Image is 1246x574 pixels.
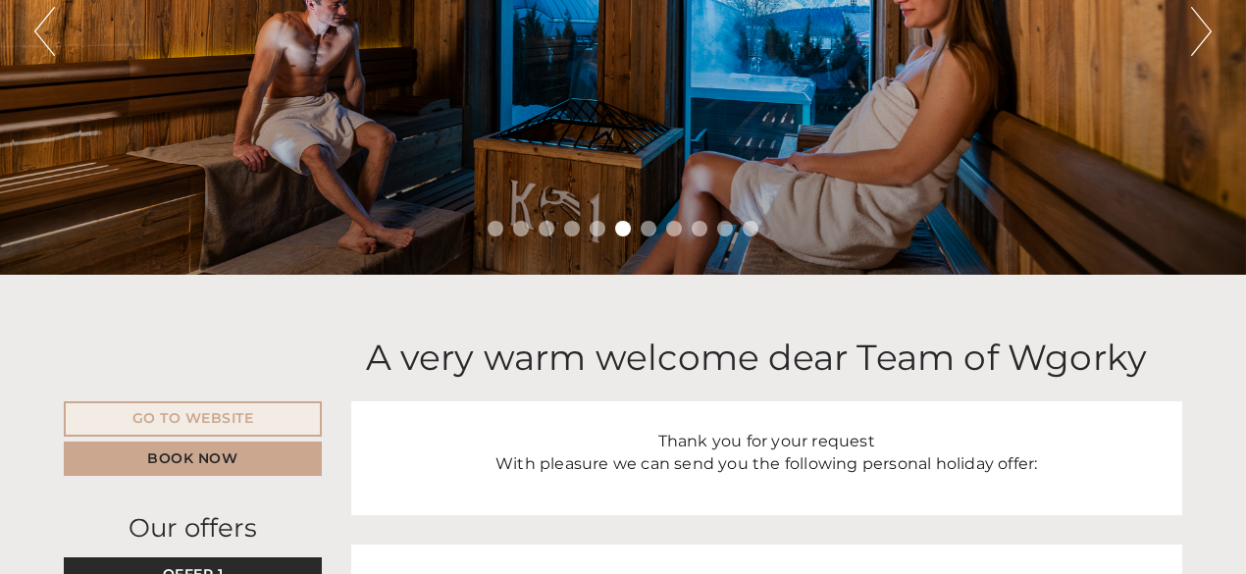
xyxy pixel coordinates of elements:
[64,442,322,476] a: Book now
[381,431,1154,476] p: Thank you for your request With pleasure we can send you the following personal holiday offer:
[366,339,1148,378] h1: A very warm welcome dear Team of Wgorky
[1191,7,1212,56] button: Next
[64,401,322,437] a: Go to website
[64,510,322,547] div: Our offers
[34,7,55,56] button: Previous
